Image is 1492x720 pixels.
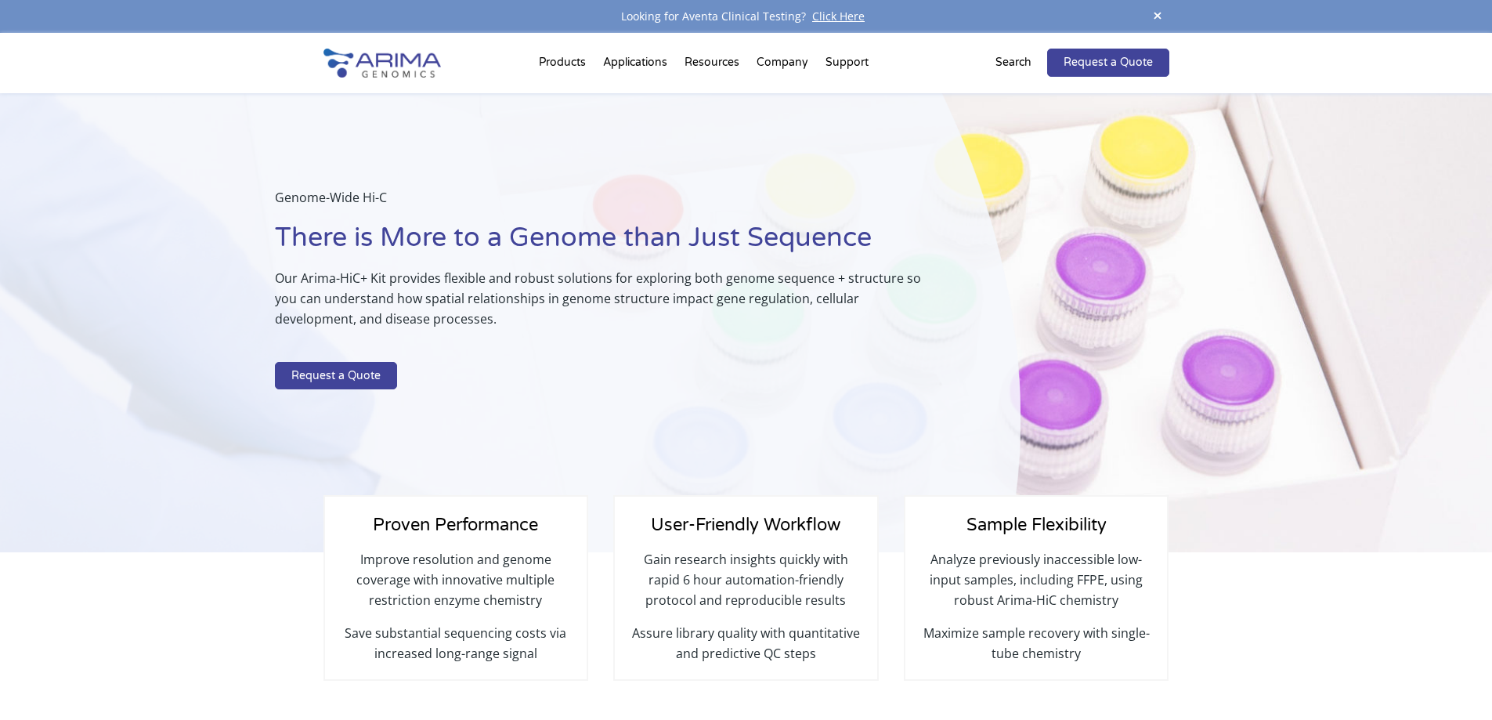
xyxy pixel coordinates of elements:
[275,187,942,220] p: Genome-Wide Hi-C
[651,515,840,535] span: User-Friendly Workflow
[275,362,397,390] a: Request a Quote
[275,268,942,342] p: Our Arima-HiC+ Kit provides flexible and robust solutions for exploring both genome sequence + st...
[630,623,861,664] p: Assure library quality with quantitative and predictive QC steps
[323,6,1169,27] div: Looking for Aventa Clinical Testing?
[921,549,1151,623] p: Analyze previously inaccessible low-input samples, including FFPE, using robust Arima-HiC chemistry
[630,549,861,623] p: Gain research insights quickly with rapid 6 hour automation-friendly protocol and reproducible re...
[966,515,1107,535] span: Sample Flexibility
[1047,49,1169,77] a: Request a Quote
[373,515,538,535] span: Proven Performance
[275,220,942,268] h1: There is More to a Genome than Just Sequence
[341,549,571,623] p: Improve resolution and genome coverage with innovative multiple restriction enzyme chemistry
[921,623,1151,664] p: Maximize sample recovery with single-tube chemistry
[341,623,571,664] p: Save substantial sequencing costs via increased long-range signal
[995,52,1031,73] p: Search
[806,9,871,24] a: Click Here
[323,49,441,78] img: Arima-Genomics-logo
